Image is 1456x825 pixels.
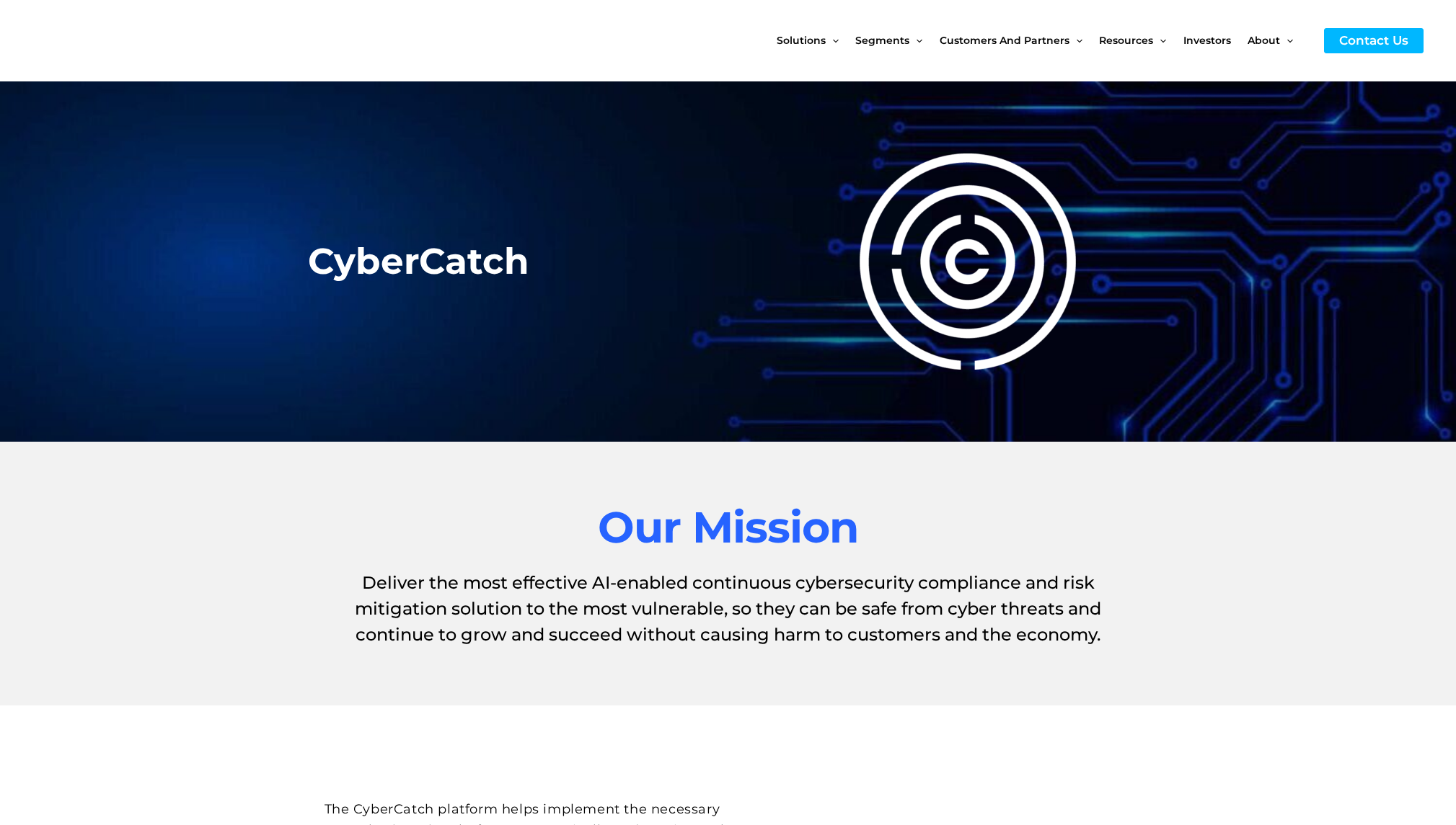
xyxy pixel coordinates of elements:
span: Solutions [777,10,826,71]
a: Contact Us [1324,28,1424,53]
span: Menu Toggle [826,10,839,71]
span: About [1248,10,1280,71]
span: Resources [1099,10,1153,71]
a: Investors [1183,10,1248,71]
span: Menu Toggle [909,10,922,71]
h2: Our Mission [325,499,1132,556]
span: Customers and Partners [940,10,1069,71]
h2: CyberCatch [308,244,539,280]
nav: Site Navigation: New Main Menu [777,10,1310,71]
span: Investors [1183,10,1231,71]
img: CyberCatch [25,11,198,71]
h1: Deliver the most effective AI-enabled continuous cybersecurity compliance and risk mitigation sol... [325,570,1132,648]
span: Menu Toggle [1153,10,1166,71]
span: Menu Toggle [1069,10,1082,71]
span: Segments [855,10,909,71]
span: Menu Toggle [1280,10,1293,71]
